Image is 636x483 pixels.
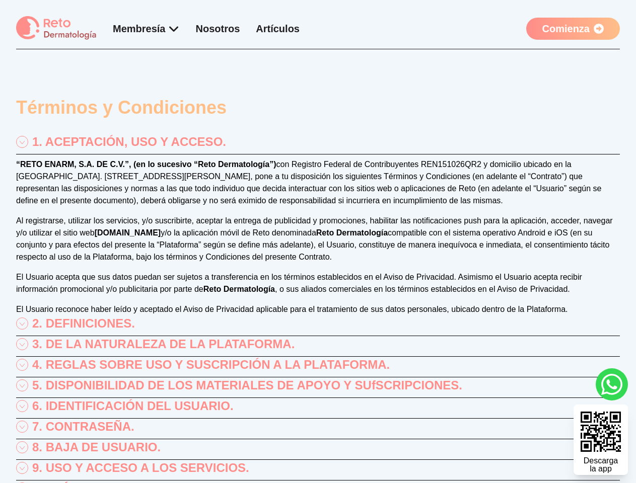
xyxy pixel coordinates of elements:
img: logo Reto dermatología [16,16,97,41]
p: 9. USO Y ACCESO A LOS SERVICIOS. [32,460,249,476]
span: Reto Dermatología [203,285,275,293]
p: El Usuario reconoce haber leído y aceptado el Aviso de Privacidad aplicable para el tratamiento d... [16,303,620,315]
p: 3. DE LA NATURALEZA DE LA PLATAFORMA. [32,336,295,352]
p: 7. CONTRASEÑA. [32,419,134,435]
div: Membresía [113,22,180,36]
p: 8. BAJA DE USUARIO. [32,439,161,455]
p: Al registrarse, utilizar los servicios, y/o suscribirte, aceptar la entrega de publicidad y promo... [16,215,620,263]
h1: Términos y Condiciones [16,98,620,118]
p: 5. DISPONIBILIDAD DE LOS MATERIALES DE APOYO Y SUfSCRIPCIONES. [32,377,462,393]
a: [DOMAIN_NAME] [95,228,161,237]
p: El Usuario acepta que sus datos puedan ser sujetos a transferencia en los términos establecidos e... [16,271,620,295]
p: 2. DEFINICIONES. [32,315,135,332]
a: whatsapp button [596,368,628,400]
p: 6. IDENTIFICACIÓN DEL USUARIO. [32,398,234,414]
p: con Registro Federal de Contribuyentes REN151026QR2 y domicilio ubicado en la [GEOGRAPHIC_DATA]. ... [16,158,620,207]
a: Nosotros [196,23,240,34]
div: Descarga la app [584,457,618,473]
a: Artículos [256,23,300,34]
a: Comienza [526,18,620,40]
span: Reto Dermatología [316,228,388,237]
span: “RETO ENARM, S.A. DE C.V.”, (en lo sucesivo “Reto Dermatología”) [16,160,276,169]
p: 4. REGLAS SOBRE USO Y SUSCRIPCIÓN A LA PLATAFORMA. [32,357,390,373]
p: 1. ACEPTACIÓN, USO Y ACCESO. [32,134,226,150]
